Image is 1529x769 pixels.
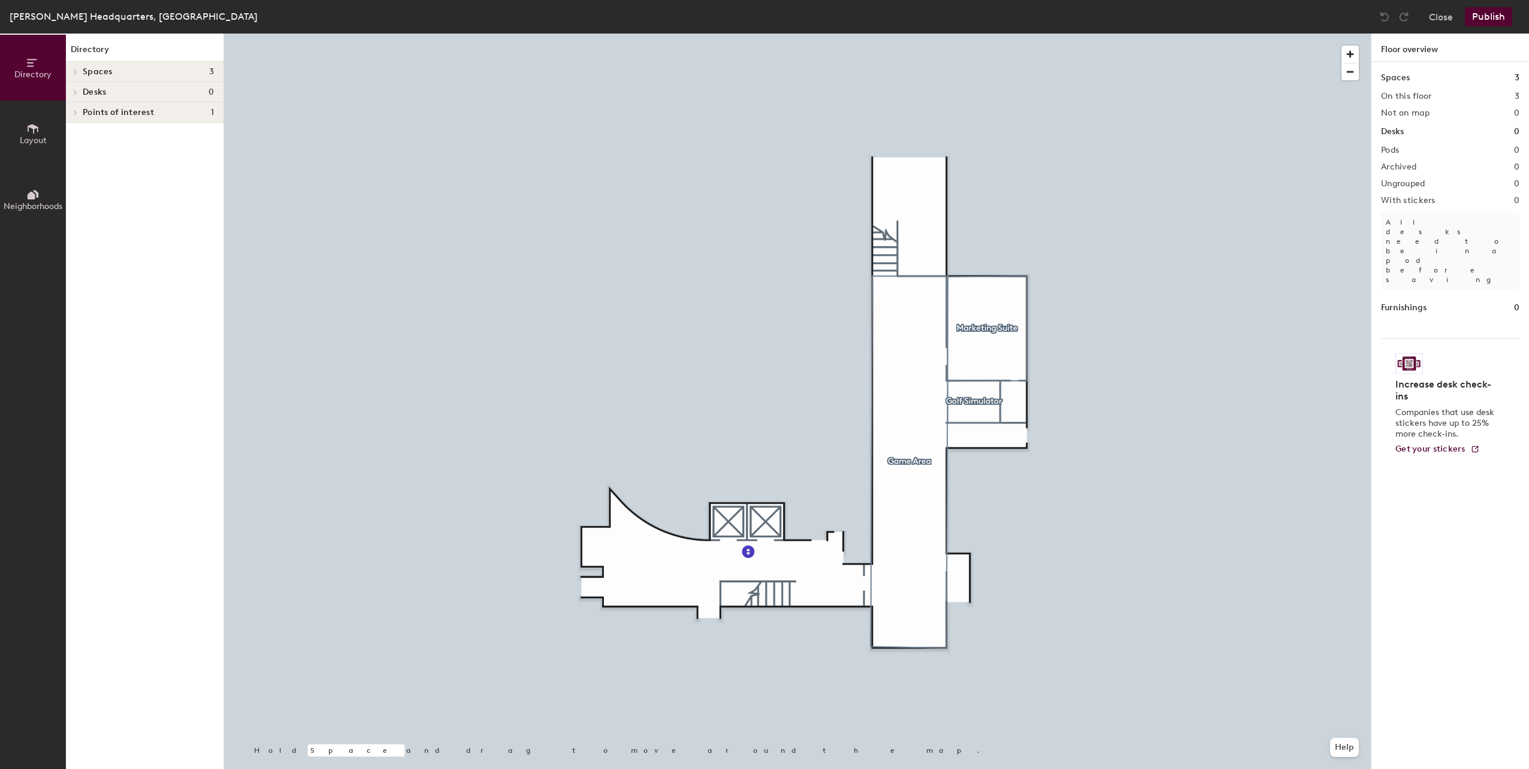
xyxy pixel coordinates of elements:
[1398,11,1410,23] img: Redo
[208,87,214,97] span: 0
[1429,7,1453,26] button: Close
[1330,738,1359,757] button: Help
[1381,196,1436,205] h2: With stickers
[1381,108,1430,118] h2: Not on map
[1379,11,1391,23] img: Undo
[1515,92,1519,101] h2: 3
[1514,108,1519,118] h2: 0
[1514,146,1519,155] h2: 0
[1395,407,1498,440] p: Companies that use desk stickers have up to 25% more check-ins.
[1381,213,1519,289] p: All desks need to be in a pod before saving
[83,67,113,77] span: Spaces
[83,87,106,97] span: Desks
[1381,146,1399,155] h2: Pods
[1514,301,1519,314] h1: 0
[1514,196,1519,205] h2: 0
[10,9,258,24] div: [PERSON_NAME] Headquarters, [GEOGRAPHIC_DATA]
[66,43,223,62] h1: Directory
[1515,71,1519,84] h1: 3
[1514,179,1519,189] h2: 0
[20,135,47,146] span: Layout
[209,67,214,77] span: 3
[1395,353,1423,374] img: Sticker logo
[1381,301,1427,314] h1: Furnishings
[1381,179,1425,189] h2: Ungrouped
[1395,444,1465,454] span: Get your stickers
[1395,444,1480,455] a: Get your stickers
[83,108,154,117] span: Points of interest
[1371,34,1529,62] h1: Floor overview
[1381,125,1404,138] h1: Desks
[1465,7,1512,26] button: Publish
[1381,92,1432,101] h2: On this floor
[1395,379,1498,402] h4: Increase desk check-ins
[1381,162,1416,172] h2: Archived
[1514,125,1519,138] h1: 0
[4,201,62,211] span: Neighborhoods
[14,69,52,80] span: Directory
[1381,71,1410,84] h1: Spaces
[211,108,214,117] span: 1
[1514,162,1519,172] h2: 0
